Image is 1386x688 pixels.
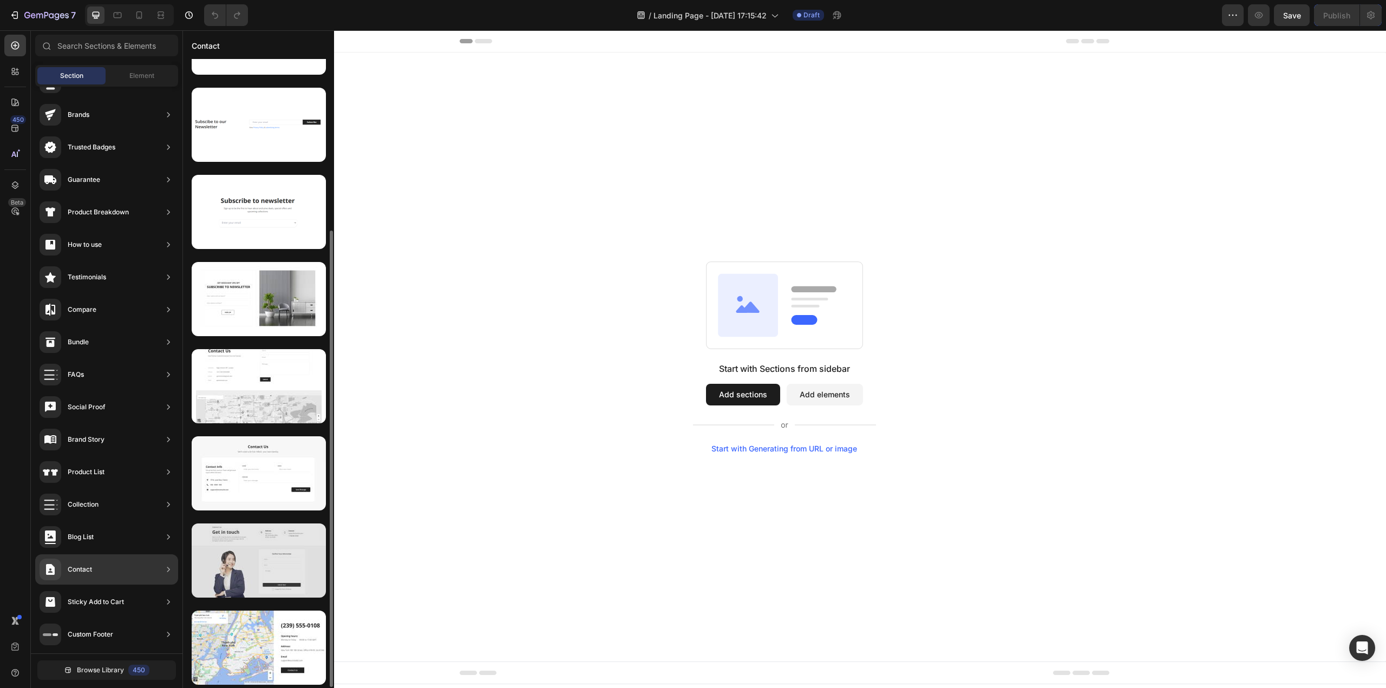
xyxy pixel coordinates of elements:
button: Publish [1314,4,1359,26]
div: FAQs [68,369,84,380]
button: Add sections [524,353,598,375]
span: Browse Library [77,665,124,675]
div: Start with Generating from URL or image [529,414,675,423]
span: Save [1283,11,1301,20]
span: Section [60,71,83,81]
div: 450 [10,115,26,124]
div: Product List [68,467,104,477]
div: How to use [68,239,102,250]
div: Contact [68,564,92,575]
div: Compare [68,304,96,315]
div: Brand Story [68,434,104,445]
div: Start with Sections from sidebar [537,332,668,345]
span: / [649,10,651,21]
div: Sticky Add to Cart [68,597,124,607]
button: 7 [4,4,81,26]
div: Bundle [68,337,89,348]
div: Testimonials [68,272,106,283]
span: Draft [803,10,820,20]
div: Guarantee [68,174,100,185]
div: Beta [8,198,26,207]
div: Social Proof [68,402,106,412]
button: Save [1274,4,1310,26]
div: Custom Footer [68,629,113,640]
div: Trusted Badges [68,142,115,153]
div: Publish [1323,10,1350,21]
div: Product Breakdown [68,207,129,218]
div: Undo/Redo [204,4,248,26]
span: Element [129,71,154,81]
div: Blog List [68,532,94,542]
span: Landing Page - [DATE] 17:15:42 [653,10,767,21]
button: Browse Library450 [37,660,176,680]
div: Brands [68,109,89,120]
div: 450 [128,665,149,676]
iframe: Design area [182,30,1386,688]
p: 7 [71,9,76,22]
div: Collection [68,499,99,510]
button: Add elements [604,353,681,375]
div: Open Intercom Messenger [1349,635,1375,661]
input: Search Sections & Elements [35,35,178,56]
